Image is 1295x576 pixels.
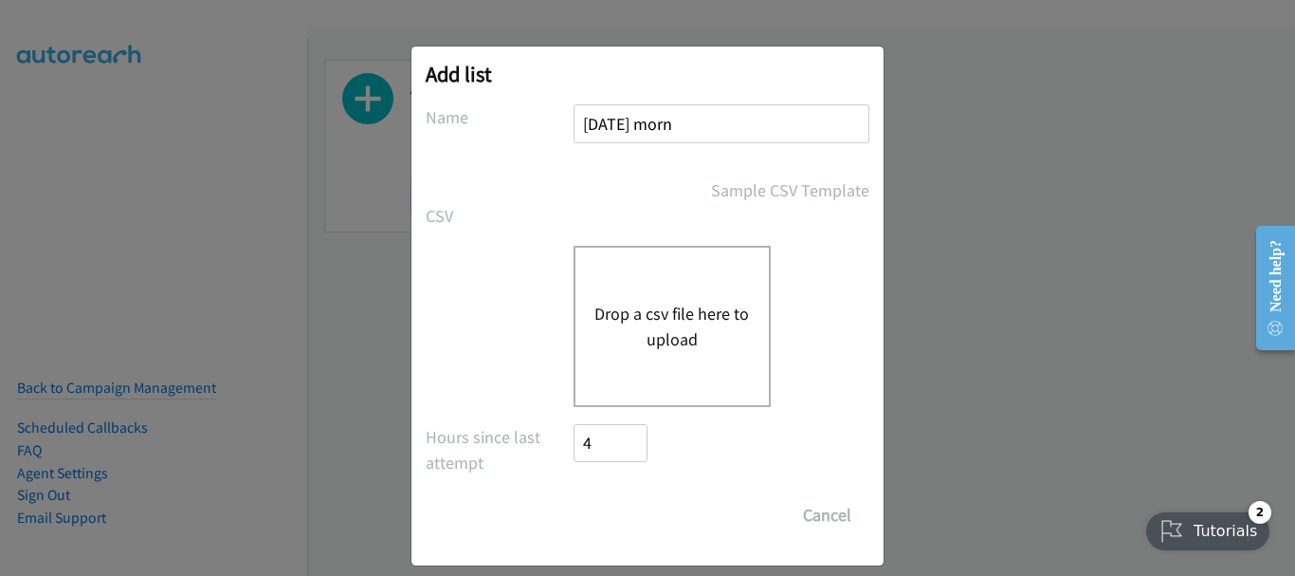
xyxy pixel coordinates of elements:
label: CSV [426,203,574,229]
h2: Add list [426,61,869,87]
a: Sample CSV Template [711,177,869,203]
iframe: Checklist [1135,493,1281,562]
label: Hours since last attempt [426,424,574,475]
button: Cancel [785,496,869,534]
label: Name [426,104,574,130]
iframe: Resource Center [1240,213,1295,363]
button: Drop a csv file here to upload [594,301,750,352]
